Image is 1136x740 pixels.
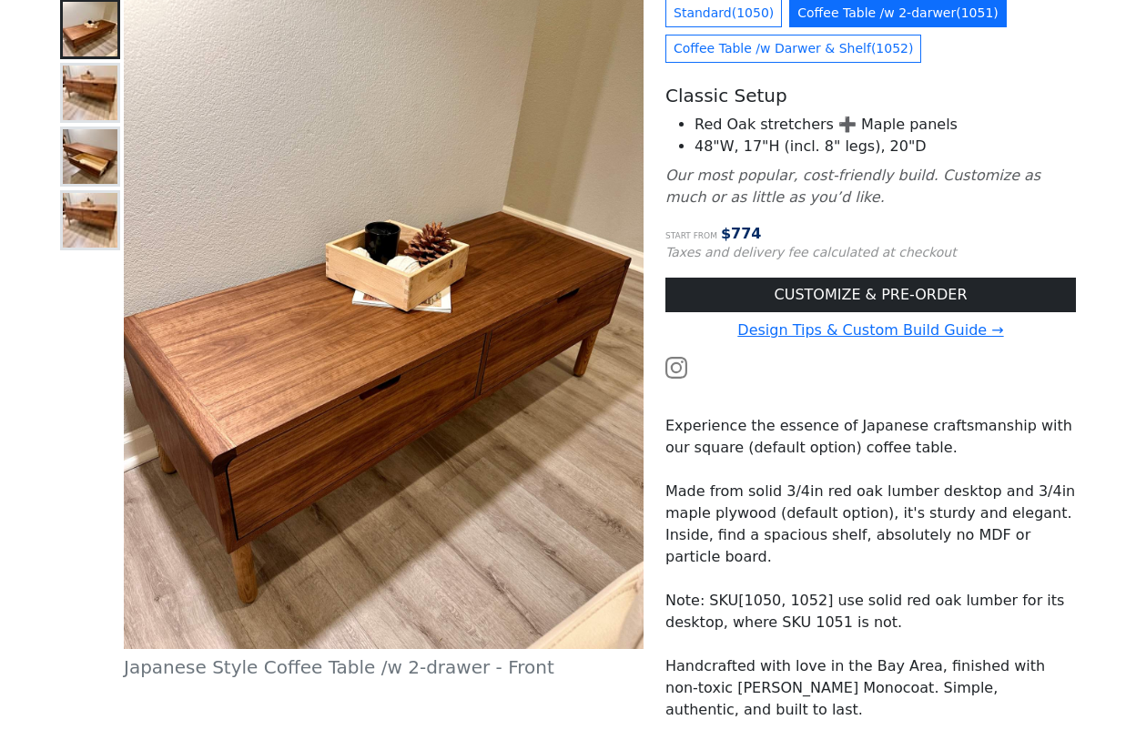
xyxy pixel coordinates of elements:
img: Japanese Style Coffee Table /w 2-drawer - Beautiful Drawer Faces [63,193,117,248]
h5: Classic Setup [665,85,1076,106]
small: Start from [665,231,717,240]
p: Experience the essence of Japanese craftsmanship with our square (default option) coffee table. [665,415,1076,459]
h5: Japanese Style Coffee Table /w 2-drawer - Front [124,656,644,678]
small: Taxes and delivery fee calculated at checkout [665,245,957,259]
a: Design Tips & Custom Build Guide → [737,321,1003,339]
p: Note: SKU[1050, 1052] use solid red oak lumber for its desktop, where SKU 1051 is not. [665,590,1076,634]
li: 48"W, 17"H (incl. 8" legs), 20"D [695,136,1076,157]
img: Japanese Style Coffee Table /w 2-drawer - Front [63,2,117,56]
img: Japanese Style Coffee Table /w 2-drawer - Landscape [63,66,117,120]
img: Japanese Style Coffee Table /w 2-drawer - Drawer Open [63,129,117,184]
a: Watch the build video or pictures on Instagram [665,358,687,375]
a: Coffee Table /w Darwer & Shelf(1052) [665,35,921,63]
p: Made from solid 3/4in red oak lumber desktop and 3/4in maple plywood (default option), it's sturd... [665,481,1076,568]
span: $ 774 [721,225,762,242]
a: CUSTOMIZE & PRE-ORDER [665,278,1076,312]
i: Our most popular, cost-friendly build. Customize as much or as little as you’d like. [665,167,1040,206]
p: Handcrafted with love in the Bay Area, finished with non-toxic [PERSON_NAME] Monocoat. Simple, au... [665,655,1076,721]
li: Red Oak stretchers ➕ Maple panels [695,114,1076,136]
